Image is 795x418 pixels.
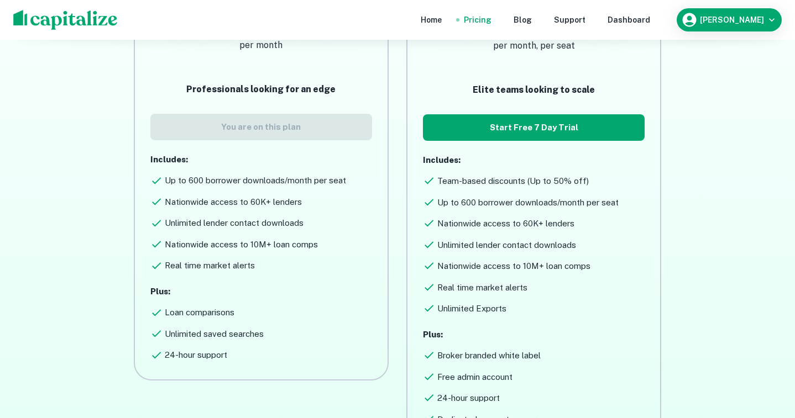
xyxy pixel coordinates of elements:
h6: [PERSON_NAME] [700,16,764,24]
a: Blog [514,14,532,26]
h6: Real time market alerts [165,260,255,272]
h6: Up to 600 borrower downloads/month per seat [165,174,346,187]
p: Plus: [150,285,372,298]
a: Home [421,14,442,26]
p: Includes: [423,154,645,167]
button: Start Free 7 Day Trial [423,114,645,141]
a: Pricing [464,14,491,26]
h6: Nationwide access to 60K+ lenders [437,218,574,230]
h6: Loan comparisons [165,306,234,319]
h6: Unlimited lender contact downloads [165,217,304,230]
h6: Nationwide access to 10M+ loan comps [437,260,590,273]
h6: 24-hour support [165,349,227,362]
h6: Team-based discounts (Up to 50% off) [437,175,589,188]
p: Professionals looking for an edge [150,83,372,96]
p: Includes: [150,154,372,166]
h6: 24-hour support [437,392,500,405]
img: capitalize-logo.png [13,10,118,30]
h6: per month [150,39,372,52]
p: Elite teams looking to scale [423,83,645,97]
h6: Unlimited lender contact downloads [437,239,576,252]
h6: per month, per seat [423,39,645,52]
iframe: Chat Widget [740,330,795,383]
a: Support [554,14,585,26]
h6: Free admin account [437,371,512,384]
a: Dashboard [608,14,650,26]
p: Plus: [423,329,645,341]
h6: Nationwide access to 10M+ loan comps [165,239,318,251]
h6: Nationwide access to 60K+ lenders [165,196,302,209]
h6: Unlimited Exports [437,303,506,315]
h6: Real time market alerts [437,282,527,294]
h6: Up to 600 borrower downloads/month per seat [437,197,619,209]
button: [PERSON_NAME] [677,8,782,31]
h6: Unlimited saved searches [165,328,264,341]
h6: Broker branded white label [437,350,541,362]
